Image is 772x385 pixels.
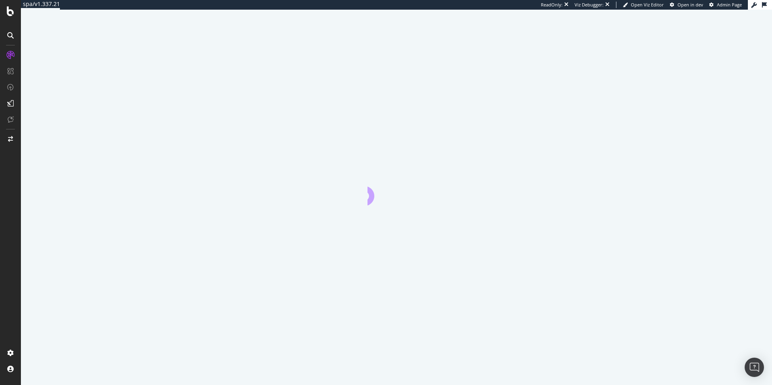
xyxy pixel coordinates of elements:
span: Admin Page [717,2,742,8]
span: Open Viz Editor [631,2,664,8]
div: Open Intercom Messenger [745,358,764,377]
a: Open Viz Editor [623,2,664,8]
div: Viz Debugger: [575,2,604,8]
a: Admin Page [709,2,742,8]
a: Open in dev [670,2,703,8]
span: Open in dev [678,2,703,8]
div: animation [368,176,425,205]
div: ReadOnly: [541,2,563,8]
